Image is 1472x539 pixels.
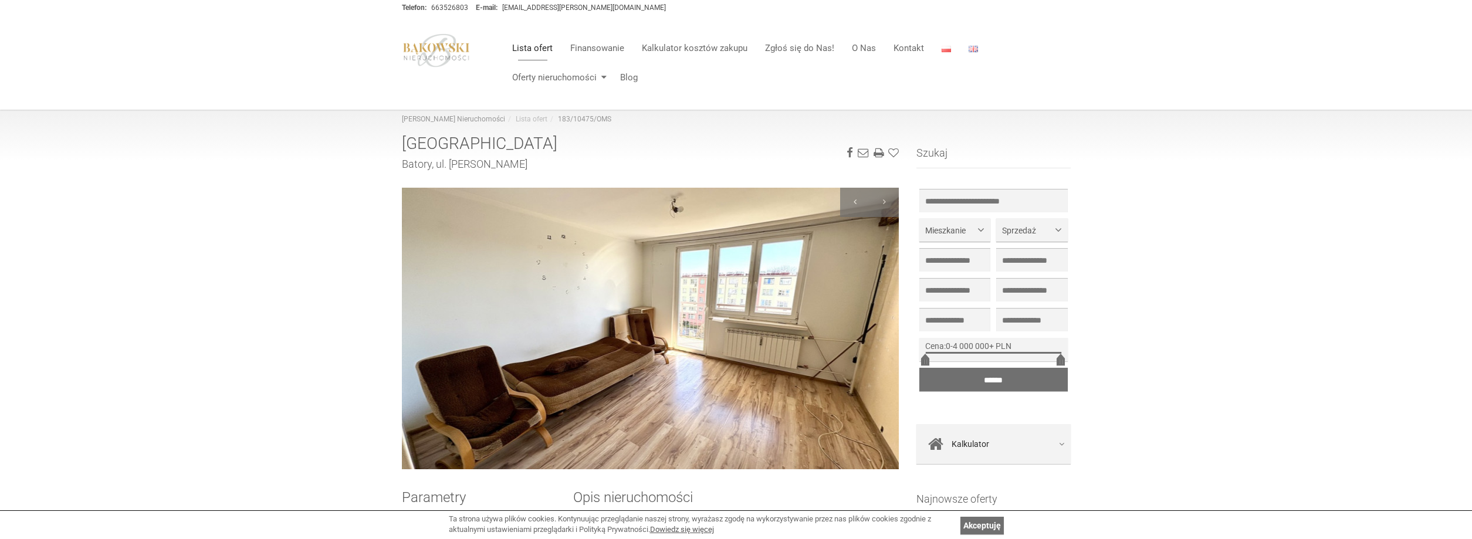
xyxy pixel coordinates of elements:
[650,525,714,534] a: Dowiedz się więcej
[503,66,611,89] a: Oferty nieruchomości
[996,218,1067,242] button: Sprzedaż
[925,225,976,236] span: Mieszkanie
[449,514,955,535] div: Ta strona używa plików cookies. Kontynuując przeglądanie naszej strony, wyrażasz zgodę na wykorzy...
[952,436,989,452] span: Kalkulator
[960,517,1004,534] a: Akceptuję
[558,115,611,123] a: 183/10475/OMS
[942,46,951,52] img: Polski
[573,490,899,514] h2: Opis nieruchomości
[916,493,1071,514] h3: Najnowsze oferty
[919,218,990,242] button: Mieszkanie
[633,36,756,60] a: Kalkulator kosztów zakupu
[402,490,556,514] h2: Parametry
[402,135,899,153] h1: [GEOGRAPHIC_DATA]
[611,66,638,89] a: Blog
[402,158,899,170] h2: Batory, ul. [PERSON_NAME]
[476,4,498,12] strong: E-mail:
[402,33,471,67] img: logo
[402,188,899,469] img: Mieszkanie Sprzedaż Chorzów Batory Jurija Gagarina
[843,36,885,60] a: O Nas
[916,147,1071,168] h3: Szukaj
[502,4,666,12] a: [EMAIL_ADDRESS][PERSON_NAME][DOMAIN_NAME]
[925,341,946,351] span: Cena:
[953,341,1011,351] span: 4 000 000+ PLN
[561,36,633,60] a: Finansowanie
[503,36,561,60] a: Lista ofert
[946,341,950,351] span: 0
[756,36,843,60] a: Zgłoś się do Nas!
[505,114,547,124] li: Lista ofert
[431,4,468,12] a: 663526803
[919,338,1068,361] div: -
[402,4,427,12] strong: Telefon:
[885,36,933,60] a: Kontakt
[1002,225,1053,236] span: Sprzedaż
[969,46,978,52] img: English
[402,115,505,123] a: [PERSON_NAME] Nieruchomości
